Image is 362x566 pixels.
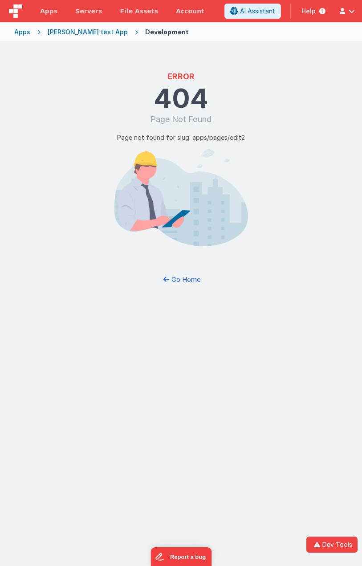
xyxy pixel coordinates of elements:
button: Dev Tools [306,537,358,553]
span: Servers [75,7,102,16]
span: AI Assistant [240,7,275,16]
button: Go Home [155,271,207,288]
p: Page not found for slug: apps/pages/edit2 [117,133,245,142]
div: Apps [14,28,30,37]
span: File Assets [120,7,159,16]
span: Help [301,7,316,16]
h1: ERROR [167,70,195,83]
iframe: Marker.io feedback button [150,547,212,566]
div: Development [145,28,189,37]
h1: Page Not Found [150,113,212,126]
h1: 404 [154,85,208,111]
button: AI Assistant [224,4,281,19]
div: [PERSON_NAME] test App [48,28,128,37]
span: Apps [40,7,57,16]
